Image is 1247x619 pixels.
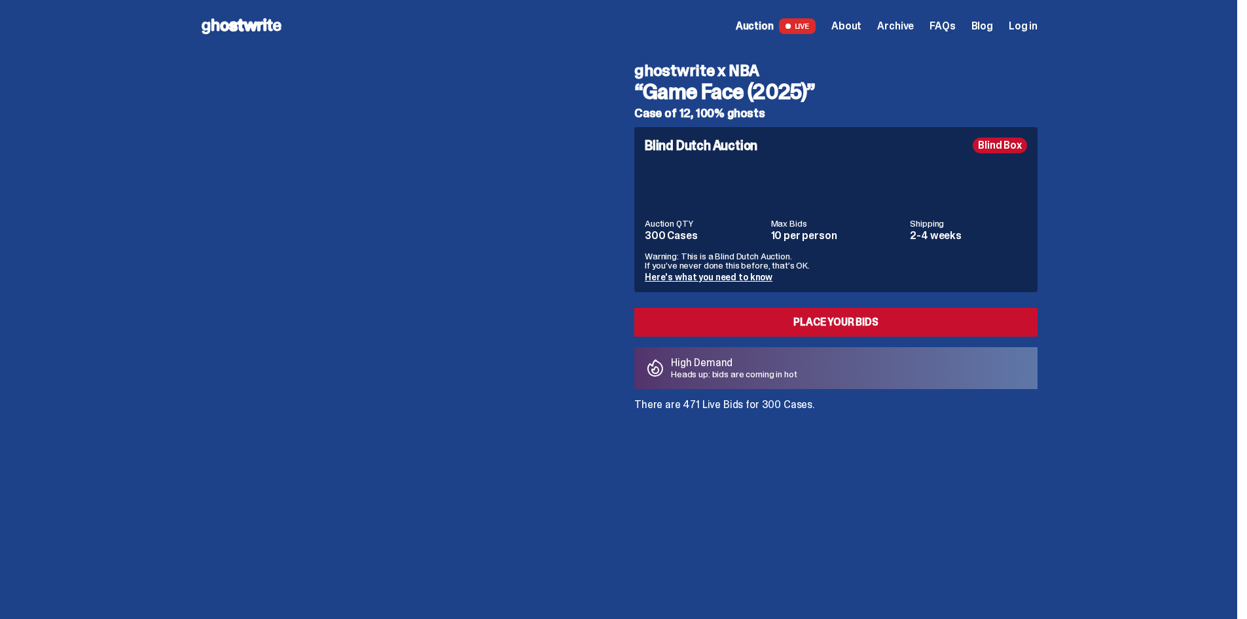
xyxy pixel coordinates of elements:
a: Log in [1009,21,1038,31]
p: There are 471 Live Bids for 300 Cases. [634,400,1038,410]
a: About [831,21,861,31]
dt: Shipping [910,219,1027,228]
dd: 10 per person [771,231,903,241]
h4: Blind Dutch Auction [645,139,757,152]
span: LIVE [779,18,816,34]
dd: 300 Cases [645,231,763,241]
a: Blog [971,21,993,31]
p: Warning: This is a Blind Dutch Auction. If you’ve never done this before, that’s OK. [645,252,1027,270]
a: FAQs [930,21,955,31]
dt: Auction QTY [645,219,763,228]
dd: 2-4 weeks [910,231,1027,241]
p: Heads up: bids are coming in hot [671,369,797,379]
a: Archive [877,21,914,31]
p: High Demand [671,358,797,368]
h3: “Game Face (2025)” [634,81,1038,102]
h4: ghostwrite x NBA [634,63,1038,79]
a: Place your Bids [634,308,1038,337]
h5: Case of 12, 100% ghosts [634,107,1038,119]
div: Blind Box [973,138,1027,153]
a: Auction LIVE [736,18,816,34]
a: Here's what you need to know [645,271,772,283]
dt: Max Bids [771,219,903,228]
span: Auction [736,21,774,31]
